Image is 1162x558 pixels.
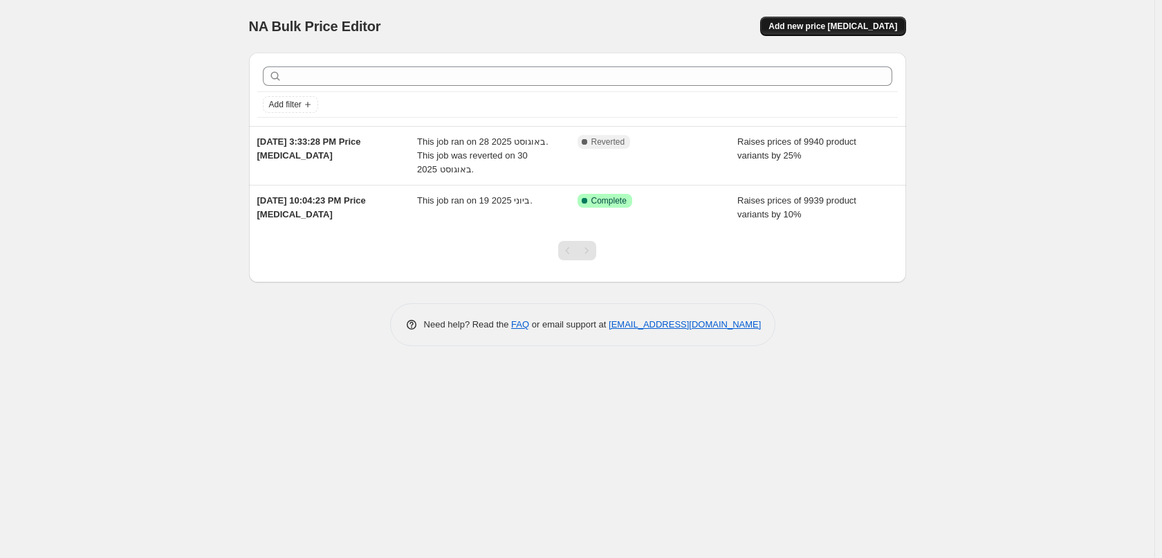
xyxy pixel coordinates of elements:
[737,195,856,219] span: Raises prices of 9939 product variants by 10%
[768,21,897,32] span: Add new price [MEDICAL_DATA]
[558,241,596,260] nav: Pagination
[257,136,361,161] span: [DATE] 3:33:28 PM Price [MEDICAL_DATA]
[737,136,856,161] span: Raises prices of 9940 product variants by 25%
[760,17,905,36] button: Add new price [MEDICAL_DATA]
[511,319,529,330] a: FAQ
[269,99,302,110] span: Add filter
[529,319,609,330] span: or email support at
[263,96,318,113] button: Add filter
[257,195,366,219] span: [DATE] 10:04:23 PM Price [MEDICAL_DATA]
[417,136,548,174] span: This job ran on 28 באוגוסט 2025. This job was reverted on 30 באוגוסט 2025.
[424,319,512,330] span: Need help? Read the
[249,19,381,34] span: NA Bulk Price Editor
[591,195,627,206] span: Complete
[609,319,761,330] a: [EMAIL_ADDRESS][DOMAIN_NAME]
[417,195,533,206] span: This job ran on 19 ביוני 2025.
[591,136,625,147] span: Reverted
